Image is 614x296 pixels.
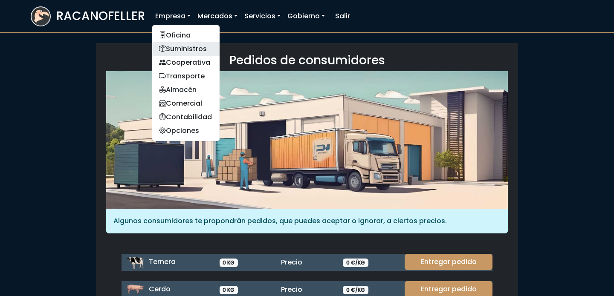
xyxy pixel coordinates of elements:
[220,286,238,294] span: 0 KG
[152,124,220,138] a: Opciones
[152,69,220,83] a: Transporte
[149,257,176,267] span: Ternera
[56,9,145,23] h3: RACANOFELLER
[32,7,50,23] img: logoracarojo.png
[152,56,220,69] a: Cooperativa
[31,4,145,29] a: RACANOFELLER
[220,259,238,267] span: 0 KG
[241,8,284,25] a: Servicios
[284,8,328,25] a: Gobierno
[276,285,338,295] div: Precio
[152,83,220,97] a: Almacén
[194,8,241,25] a: Mercados
[152,8,194,25] a: Empresa
[106,71,508,209] img: orders.jpg
[405,254,492,270] a: Entregar pedido
[276,257,338,267] div: Precio
[127,254,144,271] img: ternera.png
[332,8,353,25] a: Salir
[152,110,220,124] a: Contabilidad
[152,29,220,42] a: Oficina
[152,42,220,56] a: Suministros
[152,97,220,110] a: Comercial
[106,53,508,68] h3: Pedidos de consumidores
[106,209,508,233] div: Algunos consumidores te propondrán pedidos, que puedes aceptar o ignorar, a ciertos precios.
[343,286,368,294] span: 0 €/KG
[343,259,368,267] span: 0 €/KG
[149,284,171,294] span: Cerdo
